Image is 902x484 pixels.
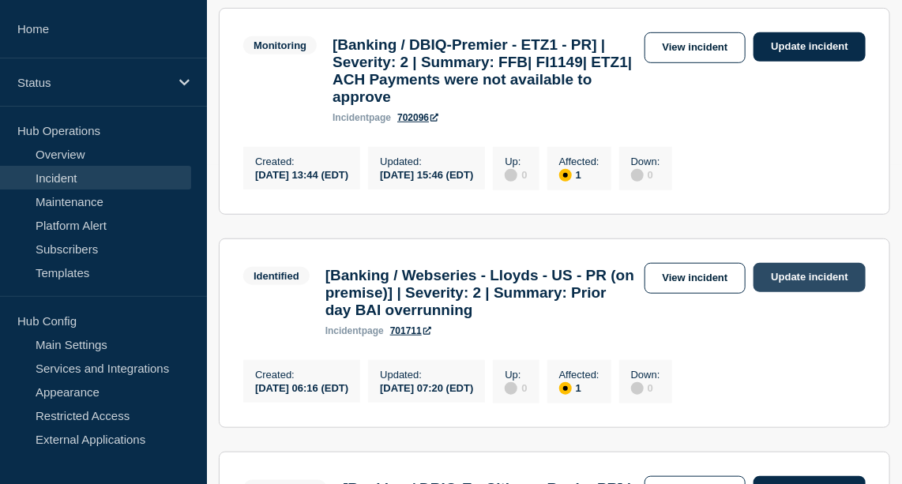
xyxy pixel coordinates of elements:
[631,369,660,381] p: Down :
[631,167,660,182] div: 0
[333,36,636,106] h3: [Banking / DBIQ-Premier - ETZ1 - PR] | Severity: 2 | Summary: FFB| FI1149| ETZ1| ACH Payments wer...
[559,382,572,395] div: affected
[333,112,391,123] p: page
[17,76,169,89] p: Status
[559,156,599,167] p: Affected :
[754,263,866,292] a: Update incident
[255,156,348,167] p: Created :
[505,381,527,395] div: 0
[505,169,517,182] div: disabled
[243,36,317,54] span: Monitoring
[631,382,644,395] div: disabled
[559,369,599,381] p: Affected :
[631,156,660,167] p: Down :
[380,369,473,381] p: Updated :
[754,32,866,62] a: Update incident
[505,167,527,182] div: 0
[255,369,348,381] p: Created :
[325,267,637,319] h3: [Banking / Webseries - Lloyds - US - PR (on premise)] | Severity: 2 | Summary: Prior day BAI over...
[255,167,348,181] div: [DATE] 13:44 (EDT)
[333,112,369,123] span: incident
[505,382,517,395] div: disabled
[380,167,473,181] div: [DATE] 15:46 (EDT)
[505,369,527,381] p: Up :
[325,325,362,336] span: incident
[559,167,599,182] div: 1
[325,325,384,336] p: page
[631,381,660,395] div: 0
[380,156,473,167] p: Updated :
[390,325,431,336] a: 701711
[243,267,310,285] span: Identified
[559,381,599,395] div: 1
[505,156,527,167] p: Up :
[380,381,473,394] div: [DATE] 07:20 (EDT)
[631,169,644,182] div: disabled
[645,32,746,63] a: View incident
[559,169,572,182] div: affected
[255,381,348,394] div: [DATE] 06:16 (EDT)
[397,112,438,123] a: 702096
[645,263,746,294] a: View incident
